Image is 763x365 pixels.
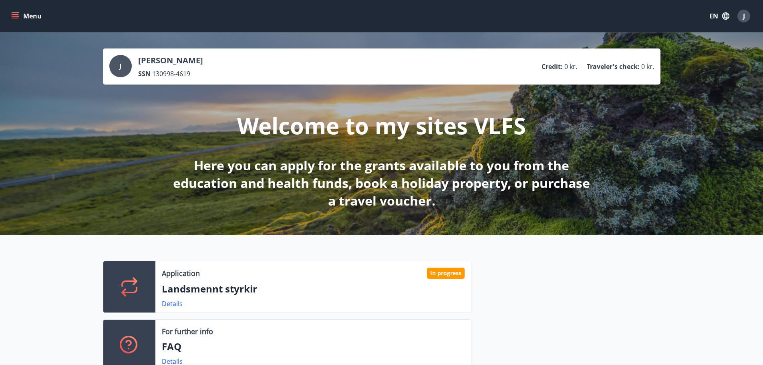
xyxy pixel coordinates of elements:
p: Application [162,268,200,278]
p: Welcome to my sites VLFS [237,110,526,141]
p: For further info [162,326,213,337]
p: Here you can apply for the grants available to you from the education and health funds, book a ho... [170,157,593,210]
a: Details [162,299,183,308]
span: 0 kr. [641,62,654,71]
p: Landsmennt styrkir [162,282,465,296]
span: 0 kr. [564,62,577,71]
button: EN [706,9,733,23]
div: In progress [427,268,465,279]
span: J [119,62,121,71]
button: J [734,6,753,26]
button: menu [10,9,45,23]
p: SSN [138,69,151,78]
p: [PERSON_NAME] [138,55,203,66]
span: 130998-4619 [152,69,190,78]
p: Traveler's check : [587,62,640,71]
p: FAQ [162,340,465,353]
p: Credit : [542,62,563,71]
span: J [743,12,745,20]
